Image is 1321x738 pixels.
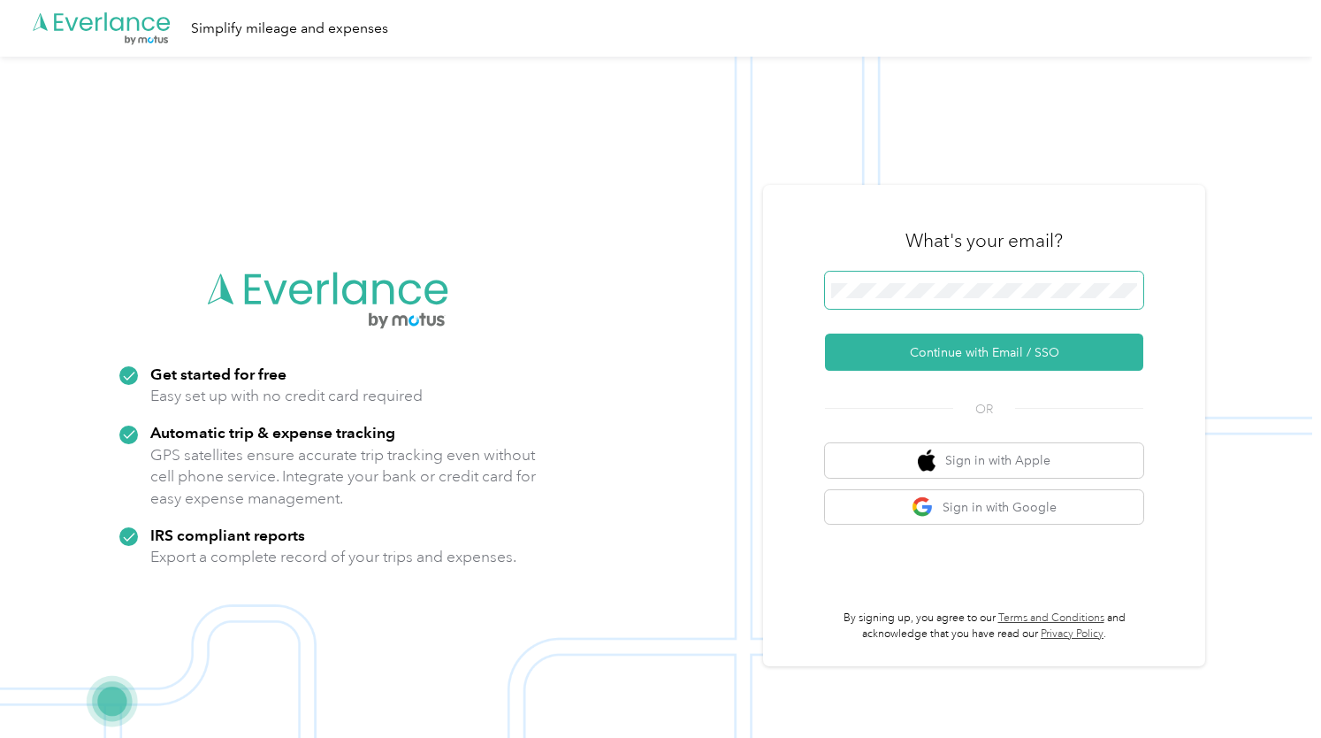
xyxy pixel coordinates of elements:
[912,496,934,519] img: google logo
[150,423,395,442] strong: Automatic trip & expense tracking
[825,443,1143,478] button: apple logoSign in with Apple
[825,490,1143,525] button: google logoSign in with Google
[998,611,1104,625] a: Terms and Conditions
[905,228,1063,253] h3: What's your email?
[825,334,1143,371] button: Continue with Email / SSO
[150,546,516,568] p: Export a complete record of your trips and expenses.
[918,450,935,472] img: apple logo
[953,400,1015,419] span: OR
[1041,627,1103,641] a: Privacy Policy
[825,611,1143,642] p: By signing up, you agree to our and acknowledge that you have read our .
[150,526,305,544] strong: IRS compliant reports
[150,444,537,510] p: GPS satellites ensure accurate trip tracking even without cell phone service. Integrate your bank...
[191,18,388,40] div: Simplify mileage and expenses
[150,365,286,383] strong: Get started for free
[150,385,423,407] p: Easy set up with no credit card required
